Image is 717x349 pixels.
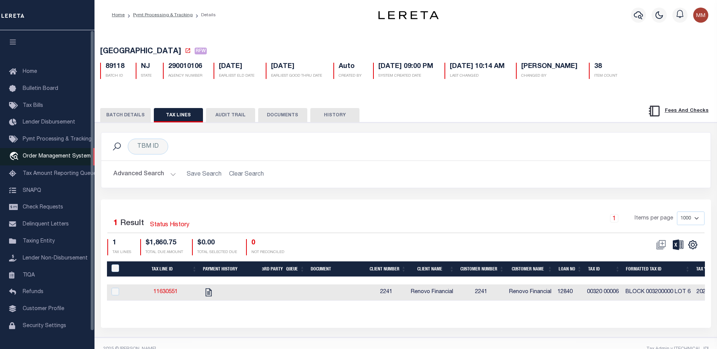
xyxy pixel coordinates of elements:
th: Payment History [200,261,259,277]
span: Pymt Processing & Tracking [23,137,91,142]
button: HISTORY [310,108,359,122]
p: TAX LINES [113,250,131,255]
span: Check Requests [23,205,63,210]
span: Renovo Financial [411,289,453,295]
td: 12840 [554,284,584,301]
p: EARLIEST GOOD THRU DATE [271,73,322,79]
span: Home [23,69,37,74]
h5: Auto [339,63,362,71]
h4: 0 [251,239,284,247]
span: Security Settings [23,323,66,329]
h5: 38 [594,63,617,71]
button: Advanced Search [113,167,176,182]
th: Client Name: activate to sort column ascending [409,261,457,277]
span: SNAPQ [23,188,41,193]
div: TBM ID [128,139,168,154]
i: travel_explore [9,152,21,162]
span: Order Management System [23,154,91,159]
span: TIQA [23,272,35,278]
h5: NJ [141,63,152,71]
span: 2241 [475,289,487,295]
button: TAX LINES [154,108,203,122]
span: Items per page [635,215,673,223]
span: Refunds [23,289,43,295]
button: BATCH DETAILS [100,108,151,122]
span: Tax Bills [23,103,43,108]
th: 3rd Party [259,261,283,277]
h5: [DATE] [271,63,322,71]
th: Tax Line ID: activate to sort column ascending [132,261,200,277]
th: Formatted Tax ID: activate to sort column ascending [623,261,693,277]
h5: [PERSON_NAME] [521,63,578,71]
p: LAST CHANGED [450,73,505,79]
span: 1 [113,219,118,227]
p: NOT RECONCILED [251,250,284,255]
p: TOTAL SELECTED DUE [197,250,237,255]
button: DOCUMENTS [258,108,307,122]
a: Status History [150,221,189,230]
span: Renovo Financial [509,289,551,295]
a: Pymt Processing & Tracking [133,13,193,17]
a: 11630551 [153,289,178,295]
p: SYSTEM CREATED DATE [378,73,433,79]
p: STATE [141,73,152,79]
h5: 89118 [105,63,124,71]
span: Tax Amount Reporting Queue [23,171,96,176]
p: BATCH ID [105,73,124,79]
td: 00320 00006 [584,284,623,301]
h5: [DATE] [219,63,254,71]
td: BLOCK 003200000 LOT 6 [623,284,694,301]
a: Home [112,13,125,17]
img: svg+xml;base64,PHN2ZyB4bWxucz0iaHR0cDovL3d3dy53My5vcmcvMjAwMC9zdmciIHBvaW50ZXItZXZlbnRzPSJub25lIi... [693,8,708,23]
th: Document [308,261,366,277]
li: Details [193,12,216,19]
img: logo-dark.svg [378,11,439,19]
th: Customer Name: activate to sort column ascending [507,261,556,277]
span: [GEOGRAPHIC_DATA] [100,48,181,56]
span: 2241 [380,289,392,295]
p: TOTAL DUE AMOUNT [146,250,183,255]
p: EARLIEST ELD DATE [219,73,254,79]
span: RFW [195,48,207,54]
span: Bulletin Board [23,86,58,91]
h4: 1 [113,239,131,247]
span: Lender Non-Disbursement [23,256,88,261]
span: Lender Disbursement [23,120,75,125]
th: Customer Number: activate to sort column ascending [457,261,507,277]
h5: [DATE] 09:00 PM [378,63,433,71]
th: Loan No: activate to sort column ascending [556,261,585,277]
h4: $0.00 [197,239,237,247]
button: AUDIT TRAIL [206,108,255,122]
p: CHANGED BY [521,73,578,79]
h5: 290010106 [168,63,202,71]
th: Client Number: activate to sort column ascending [367,261,409,277]
span: Taxing Entity [23,239,55,244]
th: Queue: activate to sort column ascending [283,261,308,277]
th: Tax ID: activate to sort column ascending [585,261,623,277]
span: Customer Profile [23,306,64,312]
a: RFW [195,48,207,56]
button: Fees And Checks [645,103,712,119]
p: CREATED BY [339,73,362,79]
h4: $1,860.75 [146,239,183,247]
th: PayeePaymentBatchId [107,261,132,277]
a: 1 [610,214,618,222]
span: Delinquent Letters [23,222,69,227]
h5: [DATE] 10:14 AM [450,63,505,71]
label: Result [120,218,144,230]
p: AGENCY NUMBER [168,73,202,79]
p: ITEM COUNT [594,73,617,79]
